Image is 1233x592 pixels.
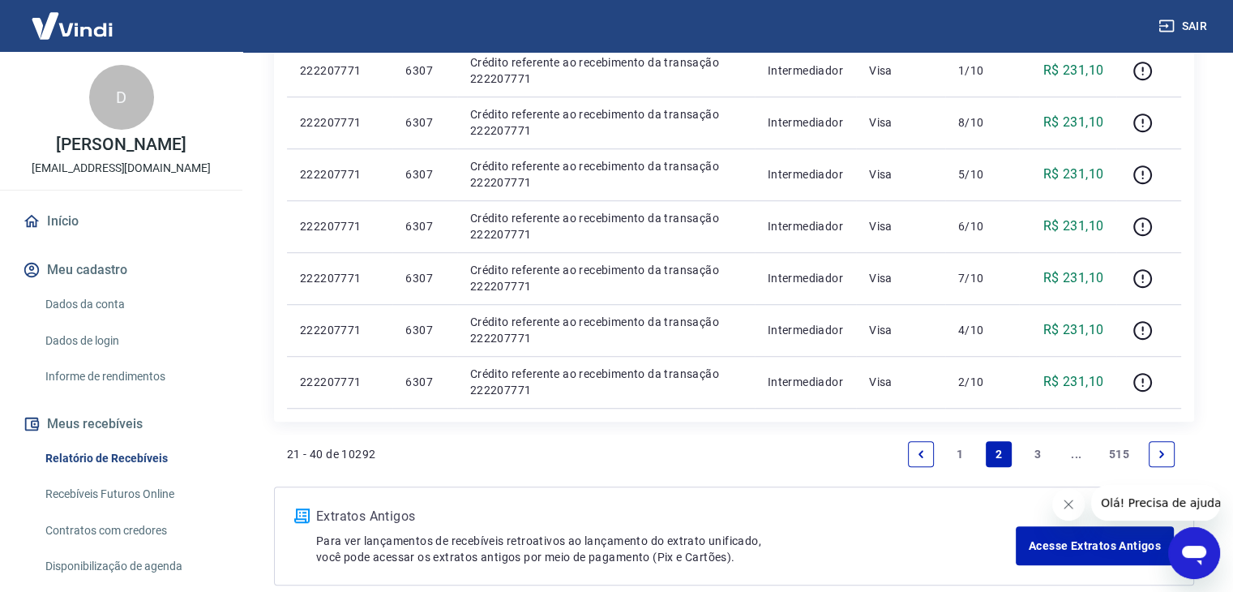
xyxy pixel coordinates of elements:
a: Dados de login [39,324,223,358]
a: Recebíveis Futuros Online [39,478,223,511]
p: Visa [869,114,932,131]
p: 21 - 40 de 10292 [287,446,375,462]
a: Relatório de Recebíveis [39,442,223,475]
a: Next page [1149,441,1175,467]
p: Intermediador [768,270,843,286]
p: Extratos Antigos [316,507,1016,526]
p: Crédito referente ao recebimento da transação 222207771 [470,158,742,191]
p: Visa [869,62,932,79]
p: R$ 231,10 [1043,372,1104,392]
p: R$ 231,10 [1043,217,1104,236]
a: Disponibilização de agenda [39,550,223,583]
p: Intermediador [768,166,843,182]
p: 222207771 [300,114,379,131]
p: 7/10 [958,270,1006,286]
iframe: Fechar mensagem [1052,488,1085,521]
ul: Pagination [901,435,1181,474]
a: Jump forward [1064,441,1090,467]
p: 6307 [405,114,443,131]
a: Previous page [908,441,934,467]
p: Crédito referente ao recebimento da transação 222207771 [470,366,742,398]
p: Para ver lançamentos de recebíveis retroativos ao lançamento do extrato unificado, você pode aces... [316,533,1016,565]
span: Olá! Precisa de ajuda? [10,11,136,24]
p: Crédito referente ao recebimento da transação 222207771 [470,54,742,87]
p: R$ 231,10 [1043,113,1104,132]
p: Visa [869,218,932,234]
a: Contratos com credores [39,514,223,547]
img: Vindi [19,1,125,50]
iframe: Mensagem da empresa [1091,485,1220,521]
img: ícone [294,508,310,523]
p: Visa [869,374,932,390]
p: 4/10 [958,322,1006,338]
p: Crédito referente ao recebimento da transação 222207771 [470,106,742,139]
p: R$ 231,10 [1043,320,1104,340]
p: [PERSON_NAME] [56,136,186,153]
p: 6/10 [958,218,1006,234]
p: Intermediador [768,114,843,131]
p: 1/10 [958,62,1006,79]
p: 222207771 [300,218,379,234]
p: 6307 [405,322,443,338]
p: Crédito referente ao recebimento da transação 222207771 [470,314,742,346]
p: 222207771 [300,322,379,338]
p: 6307 [405,374,443,390]
div: D [89,65,154,130]
p: 6307 [405,62,443,79]
a: Dados da conta [39,288,223,321]
button: Sair [1155,11,1214,41]
p: R$ 231,10 [1043,268,1104,288]
p: Intermediador [768,218,843,234]
a: Início [19,204,223,239]
p: Intermediador [768,374,843,390]
iframe: Botão para abrir a janela de mensagens [1168,527,1220,579]
p: 8/10 [958,114,1006,131]
button: Meus recebíveis [19,406,223,442]
a: Informe de rendimentos [39,360,223,393]
p: R$ 231,10 [1043,165,1104,184]
p: 222207771 [300,166,379,182]
button: Meu cadastro [19,252,223,288]
p: 6307 [405,218,443,234]
p: 222207771 [300,270,379,286]
p: Intermediador [768,322,843,338]
p: Intermediador [768,62,843,79]
p: Crédito referente ao recebimento da transação 222207771 [470,210,742,242]
p: 222207771 [300,62,379,79]
a: Page 1 [947,441,973,467]
p: 5/10 [958,166,1006,182]
p: Visa [869,166,932,182]
p: R$ 231,10 [1043,61,1104,80]
a: Page 3 [1025,441,1051,467]
a: Page 515 [1102,441,1136,467]
p: 222207771 [300,374,379,390]
p: 6307 [405,270,443,286]
p: Crédito referente ao recebimento da transação 222207771 [470,262,742,294]
p: Visa [869,322,932,338]
a: Acesse Extratos Antigos [1016,526,1174,565]
a: Page 2 is your current page [986,441,1012,467]
p: [EMAIL_ADDRESS][DOMAIN_NAME] [32,160,211,177]
p: 2/10 [958,374,1006,390]
p: 6307 [405,166,443,182]
p: Visa [869,270,932,286]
